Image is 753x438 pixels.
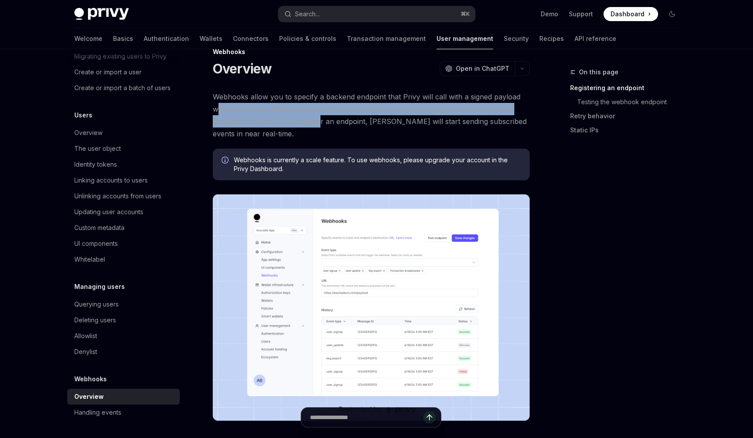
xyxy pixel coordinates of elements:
div: Search... [295,9,320,19]
span: Webhooks is currently a scale feature. To use webhooks, please upgrade your account in the Privy ... [234,156,521,173]
a: Handling events [67,405,180,420]
div: Allowlist [74,331,97,341]
a: Dashboard [604,7,658,21]
a: Retry behavior [570,109,686,123]
a: Whitelabel [67,252,180,267]
a: API reference [575,28,616,49]
a: Querying users [67,296,180,312]
h5: Users [74,110,92,120]
a: Overview [67,125,180,141]
a: Overview [67,389,180,405]
a: Allowlist [67,328,180,344]
div: Webhooks [213,47,530,56]
div: Custom metadata [74,223,124,233]
div: Deleting users [74,315,116,325]
a: Recipes [539,28,564,49]
a: Demo [541,10,558,18]
a: Connectors [233,28,269,49]
h5: Managing users [74,281,125,292]
a: Welcome [74,28,102,49]
h1: Overview [213,61,272,77]
div: UI components [74,238,118,249]
span: ⌘ K [461,11,470,18]
div: Whitelabel [74,254,105,265]
span: Open in ChatGPT [456,64,509,73]
a: Authentication [144,28,189,49]
a: Static IPs [570,123,686,137]
div: Denylist [74,347,97,357]
button: Open search [278,6,475,22]
div: Unlinking accounts from users [74,191,161,201]
button: Open in ChatGPT [440,61,515,76]
div: Handling events [74,407,121,418]
img: images/Webhooks.png [213,194,530,421]
a: Support [569,10,593,18]
a: Denylist [67,344,180,360]
img: dark logo [74,8,129,20]
a: Basics [113,28,133,49]
a: Create or import a user [67,64,180,80]
span: Webhooks allow you to specify a backend endpoint that Privy will call with a signed payload whene... [213,91,530,140]
svg: Info [222,157,230,165]
div: The user object [74,143,121,154]
a: Identity tokens [67,157,180,172]
div: Overview [74,391,104,402]
div: Identity tokens [74,159,117,170]
a: Policies & controls [279,28,336,49]
a: UI components [67,236,180,252]
input: Ask a question... [310,408,423,427]
a: Custom metadata [67,220,180,236]
span: Dashboard [611,10,644,18]
a: User management [437,28,493,49]
a: Transaction management [347,28,426,49]
div: Querying users [74,299,119,310]
div: Create or import a batch of users [74,83,171,93]
a: Security [504,28,529,49]
div: Create or import a user [74,67,142,77]
div: Overview [74,128,102,138]
a: Testing the webhook endpoint [570,95,686,109]
a: The user object [67,141,180,157]
button: Toggle dark mode [665,7,679,21]
span: On this page [579,67,618,77]
a: Linking accounts to users [67,172,180,188]
div: Updating user accounts [74,207,143,217]
a: Updating user accounts [67,204,180,220]
h5: Webhooks [74,374,107,384]
a: Registering an endpoint [570,81,686,95]
a: Wallets [200,28,222,49]
a: Deleting users [67,312,180,328]
button: Send message [423,411,436,423]
a: Unlinking accounts from users [67,188,180,204]
div: Linking accounts to users [74,175,148,186]
a: Create or import a batch of users [67,80,180,96]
